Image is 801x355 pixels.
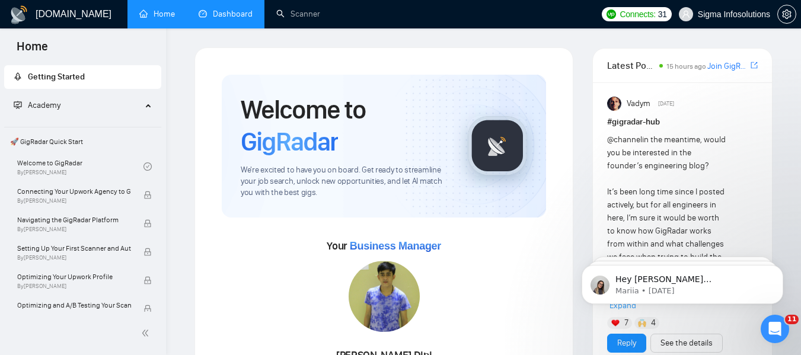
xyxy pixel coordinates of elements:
[143,219,152,228] span: lock
[9,5,28,24] img: logo
[17,242,131,254] span: Setting Up Your First Scanner and Auto-Bidder
[611,319,620,327] img: ❤️
[638,319,646,327] img: 🙌
[14,72,22,81] span: rocket
[778,9,796,19] span: setting
[17,186,131,197] span: Connecting Your Upwork Agency to GigRadar
[143,305,152,313] span: lock
[17,226,131,233] span: By [PERSON_NAME]
[651,317,656,329] span: 4
[620,8,655,21] span: Connects:
[28,72,85,82] span: Getting Started
[707,60,748,73] a: Join GigRadar Slack Community
[7,38,58,63] span: Home
[607,58,656,73] span: Latest Posts from the GigRadar Community
[607,116,758,129] h1: # gigradar-hub
[143,191,152,199] span: lock
[17,271,131,283] span: Optimizing Your Upwork Profile
[141,327,153,339] span: double-left
[139,9,175,19] a: homeHome
[617,337,636,350] a: Reply
[350,240,441,252] span: Business Manager
[17,254,131,261] span: By [PERSON_NAME]
[624,317,628,329] span: 7
[17,214,131,226] span: Navigating the GigRadar Platform
[751,60,758,70] span: export
[468,116,527,175] img: gigradar-logo.png
[666,62,706,71] span: 15 hours ago
[607,9,616,19] img: upwork-logo.png
[17,153,143,180] a: Welcome to GigRadarBy[PERSON_NAME]
[682,10,690,18] span: user
[607,97,621,111] img: Vadym
[627,97,650,110] span: Vadym
[5,130,160,153] span: 🚀 GigRadar Quick Start
[349,261,420,332] img: 1700136780251-IMG-20231106-WA0046.jpg
[143,276,152,284] span: lock
[327,239,441,252] span: Your
[143,162,152,171] span: check-circle
[199,9,253,19] a: dashboardDashboard
[28,100,60,110] span: Academy
[785,315,799,324] span: 11
[564,240,801,323] iframe: Intercom notifications message
[17,299,131,311] span: Optimizing and A/B Testing Your Scanner for Better Results
[17,197,131,204] span: By [PERSON_NAME]
[241,94,449,158] h1: Welcome to
[17,311,131,318] span: By [PERSON_NAME]
[607,135,642,145] span: @channel
[761,315,789,343] iframe: Intercom live chat
[777,9,796,19] a: setting
[241,126,338,158] span: GigRadar
[660,337,713,350] a: See the details
[14,101,22,109] span: fund-projection-screen
[143,248,152,256] span: lock
[658,8,667,21] span: 31
[52,46,205,56] p: Message from Mariia, sent 6d ago
[4,65,161,89] li: Getting Started
[241,165,449,199] span: We're excited to have you on board. Get ready to streamline your job search, unlock new opportuni...
[52,34,205,244] span: Hey [PERSON_NAME][EMAIL_ADDRESS][DOMAIN_NAME], Looks like your Upwork agency Sigma Infosolutions ...
[607,334,646,353] button: Reply
[17,283,131,290] span: By [PERSON_NAME]
[650,334,723,353] button: See the details
[777,5,796,24] button: setting
[751,60,758,71] a: export
[658,98,674,109] span: [DATE]
[14,100,60,110] span: Academy
[276,9,320,19] a: searchScanner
